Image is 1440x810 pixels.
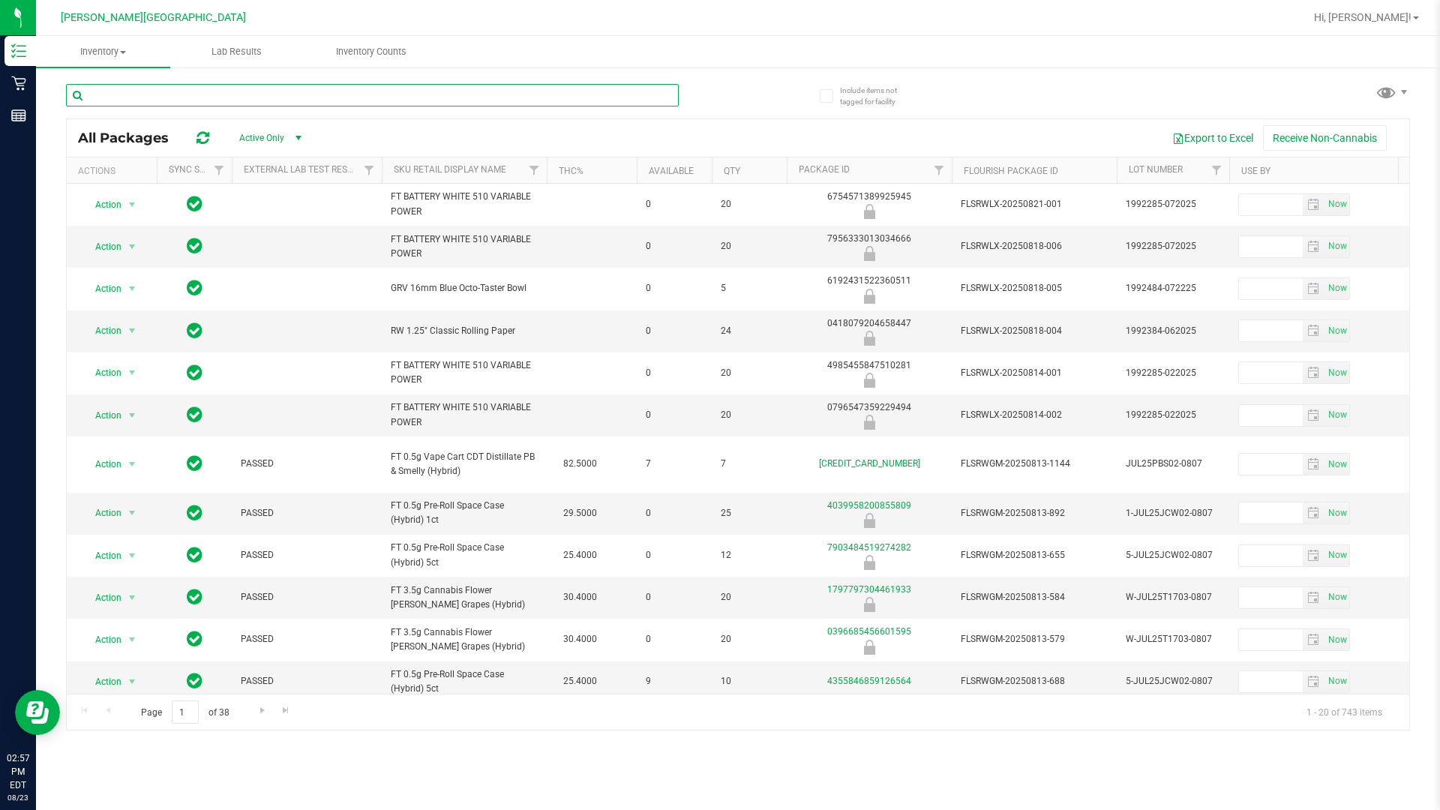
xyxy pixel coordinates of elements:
[1303,629,1324,650] span: select
[241,457,373,471] span: PASSED
[391,400,538,429] span: FT BATTERY WHITE 510 VARIABLE POWER
[646,457,703,471] span: 7
[187,193,202,214] span: In Sync
[187,502,202,523] span: In Sync
[7,792,29,803] p: 08/23
[82,587,122,608] span: Action
[391,358,538,387] span: FT BATTERY WHITE 510 VARIABLE POWER
[172,700,199,724] input: 1
[1303,587,1324,608] span: select
[721,239,778,253] span: 20
[961,366,1108,380] span: FLSRWLX-20250814-001
[1126,281,1220,295] span: 1992484-072225
[187,235,202,256] span: In Sync
[1324,502,1350,524] span: Set Current date
[721,366,778,380] span: 20
[1126,590,1220,604] span: W-JUL25T1703-0807
[1324,320,1349,341] span: select
[128,700,241,724] span: Page of 38
[82,671,122,692] span: Action
[391,625,538,654] span: FT 3.5g Cannabis Flower [PERSON_NAME] Grapes (Hybrid)
[187,404,202,425] span: In Sync
[1303,362,1324,383] span: select
[1303,545,1324,566] span: select
[961,457,1108,471] span: FLSRWGM-20250813-1144
[646,548,703,562] span: 0
[391,499,538,527] span: FT 0.5g Pre-Roll Space Case (Hybrid) 1ct
[1126,197,1220,211] span: 1992285-072025
[556,453,604,475] span: 82.5000
[391,232,538,261] span: FT BATTERY WHITE 510 VARIABLE POWER
[784,274,954,303] div: 6192431522360511
[1324,235,1350,257] span: Set Current date
[1324,278,1349,299] span: select
[1303,278,1324,299] span: select
[1241,166,1270,176] a: Use By
[646,632,703,646] span: 0
[1162,125,1263,151] button: Export to Excel
[1324,320,1350,342] span: Set Current date
[82,194,122,215] span: Action
[961,506,1108,520] span: FLSRWGM-20250813-892
[784,358,954,388] div: 4985455847510281
[961,324,1108,338] span: FLSRWLX-20250818-004
[961,197,1108,211] span: FLSRWLX-20250821-001
[66,84,679,106] input: Search Package ID, Item Name, SKU, Lot or Part Number...
[721,506,778,520] span: 25
[646,506,703,520] span: 0
[1303,405,1324,426] span: select
[784,190,954,219] div: 6754571389925945
[649,166,694,176] a: Available
[1303,194,1324,215] span: select
[1324,236,1349,257] span: select
[784,597,954,612] div: Newly Received
[275,700,297,721] a: Go to the last page
[391,667,538,696] span: FT 0.5g Pre-Roll Space Case (Hybrid) 5ct
[721,324,778,338] span: 24
[1324,629,1349,650] span: select
[241,632,373,646] span: PASSED
[784,204,954,219] div: Newly Received
[1324,362,1350,384] span: Set Current date
[251,700,273,721] a: Go to the next page
[961,632,1108,646] span: FLSRWGM-20250813-579
[1324,544,1350,566] span: Set Current date
[1126,366,1220,380] span: 1992285-022025
[1303,236,1324,257] span: select
[187,277,202,298] span: In Sync
[827,626,911,637] a: 0396685456601595
[1324,629,1350,651] span: Set Current date
[78,130,184,146] span: All Packages
[36,36,170,67] a: Inventory
[11,76,26,91] inline-svg: Retail
[1303,671,1324,692] span: select
[840,85,915,107] span: Include items not tagged for facility
[827,584,911,595] a: 1797797304461933
[123,545,142,566] span: select
[927,157,952,183] a: Filter
[784,400,954,430] div: 0796547359229494
[36,45,170,58] span: Inventory
[1126,239,1220,253] span: 1992285-072025
[1324,587,1349,608] span: select
[646,590,703,604] span: 0
[82,278,122,299] span: Action
[11,108,26,123] inline-svg: Reports
[827,542,911,553] a: 7903484519274282
[187,544,202,565] span: In Sync
[304,36,438,67] a: Inventory Counts
[556,544,604,566] span: 25.4000
[556,502,604,524] span: 29.5000
[391,450,538,478] span: FT 0.5g Vape Cart CDT Distillate PB & Smelly (Hybrid)
[123,405,142,426] span: select
[646,408,703,422] span: 0
[1204,157,1229,183] a: Filter
[1324,545,1349,566] span: select
[961,548,1108,562] span: FLSRWGM-20250813-655
[1324,193,1350,215] span: Set Current date
[123,194,142,215] span: select
[1126,457,1220,471] span: JUL25PBS02-0807
[187,362,202,383] span: In Sync
[784,640,954,655] div: Newly Received
[241,674,373,688] span: PASSED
